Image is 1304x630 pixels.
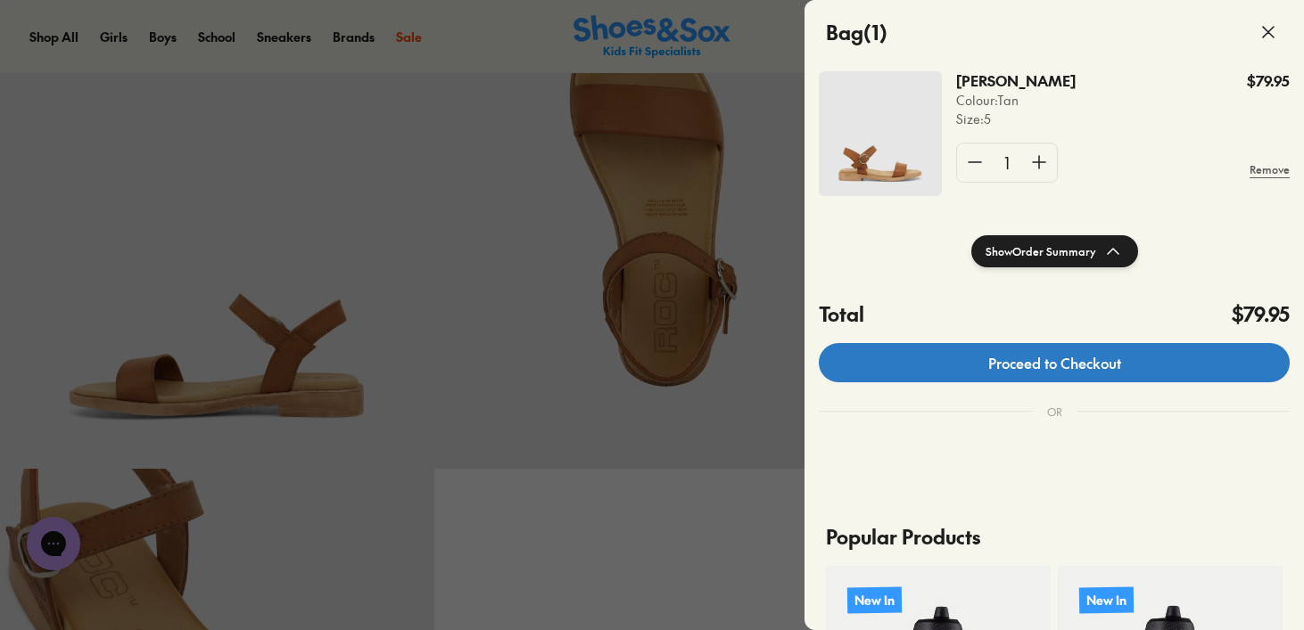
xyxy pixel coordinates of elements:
[956,71,1052,91] p: [PERSON_NAME]
[956,110,1076,128] p: Size : 5
[826,508,1283,566] p: Popular Products
[993,143,1021,182] div: 1
[1079,586,1134,613] p: New In
[1033,389,1077,434] div: OR
[9,6,62,60] button: Open gorgias live chat
[826,18,887,47] h4: Bag ( 1 )
[819,343,1290,382] a: Proceed to Checkout
[1232,299,1290,329] h4: $79.95
[847,586,902,613] p: New In
[971,235,1138,267] button: ShowOrder Summary
[819,71,942,196] img: 4-112100.jpg
[956,91,1076,110] p: Colour: Tan
[819,299,864,329] h4: Total
[819,455,1290,503] iframe: PayPal-paypal
[1247,71,1290,91] p: $79.95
